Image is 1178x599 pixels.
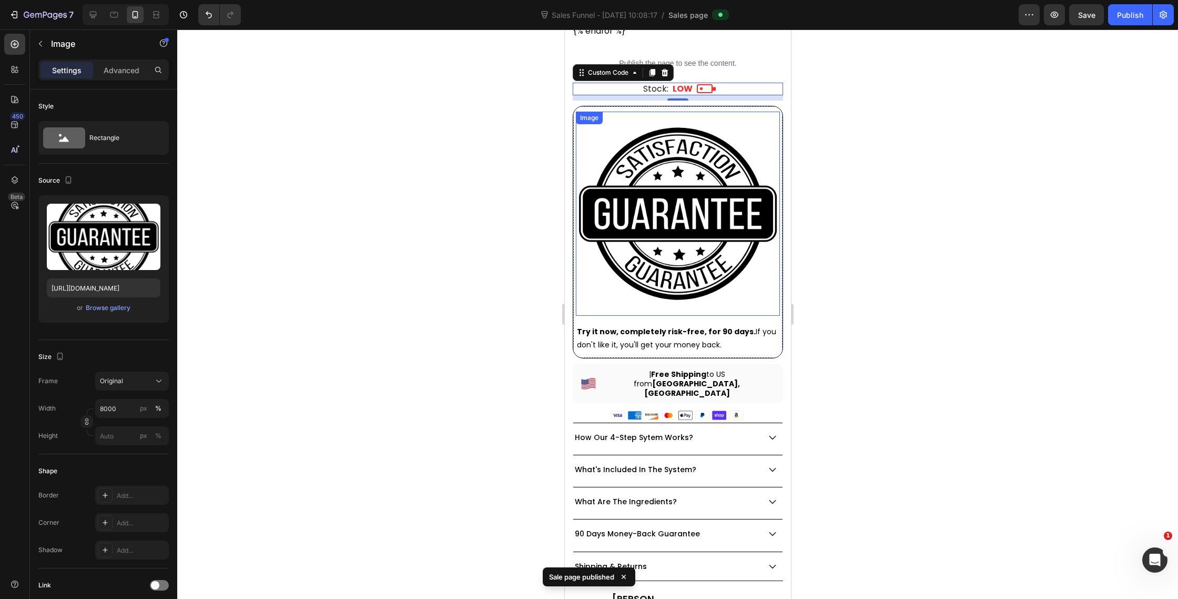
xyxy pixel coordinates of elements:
[95,399,169,418] input: px%
[117,518,166,528] div: Add...
[1078,11,1095,19] span: Save
[95,426,169,445] input: px%
[38,404,56,413] label: Width
[52,65,82,76] p: Settings
[140,404,147,413] div: px
[117,491,166,501] div: Add...
[89,126,154,150] div: Rectangle
[47,278,160,297] input: https://example.com/image.jpg
[38,102,54,111] div: Style
[1117,9,1143,21] div: Publish
[85,303,131,313] button: Browse gallery
[152,430,165,442] button: px
[155,404,161,413] div: %
[662,9,664,21] span: /
[77,302,83,314] span: or
[38,466,57,476] div: Shape
[565,29,791,599] iframe: To enrich screen reader interactions, please activate Accessibility in Grammarly extension settings
[137,402,150,415] button: %
[4,4,78,25] button: 7
[69,8,74,21] p: 7
[95,372,169,391] button: Original
[38,518,59,527] div: Corner
[38,174,75,188] div: Source
[38,350,66,364] div: Size
[668,9,708,21] span: Sales page
[47,204,160,270] img: preview-image
[10,112,25,121] div: 450
[38,376,58,386] label: Frame
[1069,4,1104,25] button: Save
[38,545,63,555] div: Shadow
[140,431,147,441] div: px
[104,65,139,76] p: Advanced
[38,431,58,441] label: Height
[38,491,59,500] div: Border
[100,376,123,386] span: Original
[137,430,150,442] button: %
[86,303,130,313] div: Browse gallery
[550,9,659,21] span: Sales Funnel - [DATE] 10:08:17
[1164,532,1172,540] span: 1
[198,4,241,25] div: Undo/Redo
[1142,547,1167,573] iframe: Intercom live chat
[1108,4,1152,25] button: Publish
[46,562,102,589] h2: [PERSON_NAME]
[155,431,161,441] div: %
[51,37,140,50] p: Image
[8,193,25,201] div: Beta
[38,581,51,590] div: Link
[549,572,614,582] p: Sale page published
[117,546,166,555] div: Add...
[152,402,165,415] button: px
